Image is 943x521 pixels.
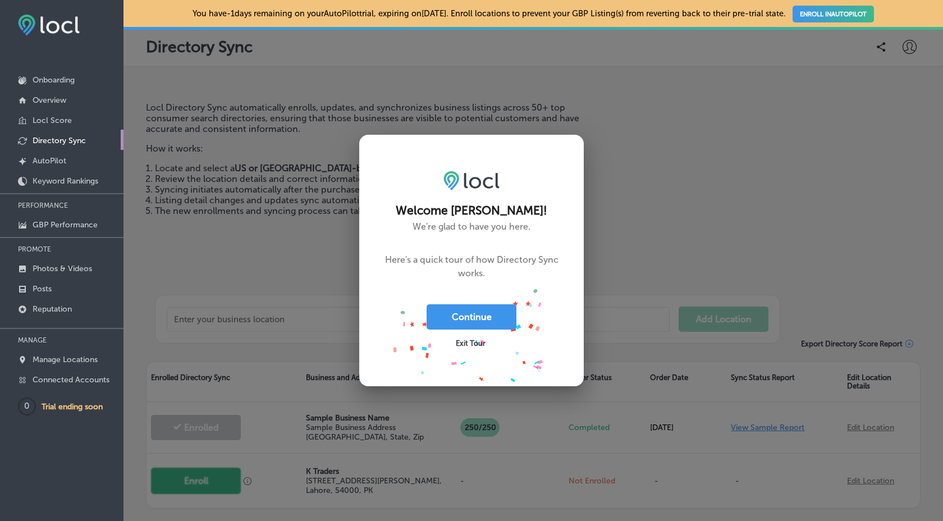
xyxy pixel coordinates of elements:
p: You have -1 days remaining on your AutoPilot trial, expiring on [DATE] . Enroll locations to prev... [193,8,873,19]
text: 0 [24,401,30,411]
p: Trial ending soon [42,402,103,412]
a: ENROLL INAUTOPILOT [793,6,874,22]
img: fda3e92497d09a02dc62c9cd864e3231.png [18,15,80,35]
p: Posts [33,284,52,294]
span: Exit Tour [456,339,486,348]
p: Reputation [33,304,72,314]
p: AutoPilot [33,156,66,166]
p: Connected Accounts [33,375,109,385]
p: Photos & Videos [33,264,92,273]
button: Continue [427,304,516,330]
p: Manage Locations [33,355,98,364]
p: Directory Sync [33,136,86,145]
p: Onboarding [33,75,75,85]
p: Overview [33,95,66,105]
p: Locl Score [33,116,72,125]
p: Keyword Rankings [33,176,98,186]
p: GBP Performance [33,220,98,230]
